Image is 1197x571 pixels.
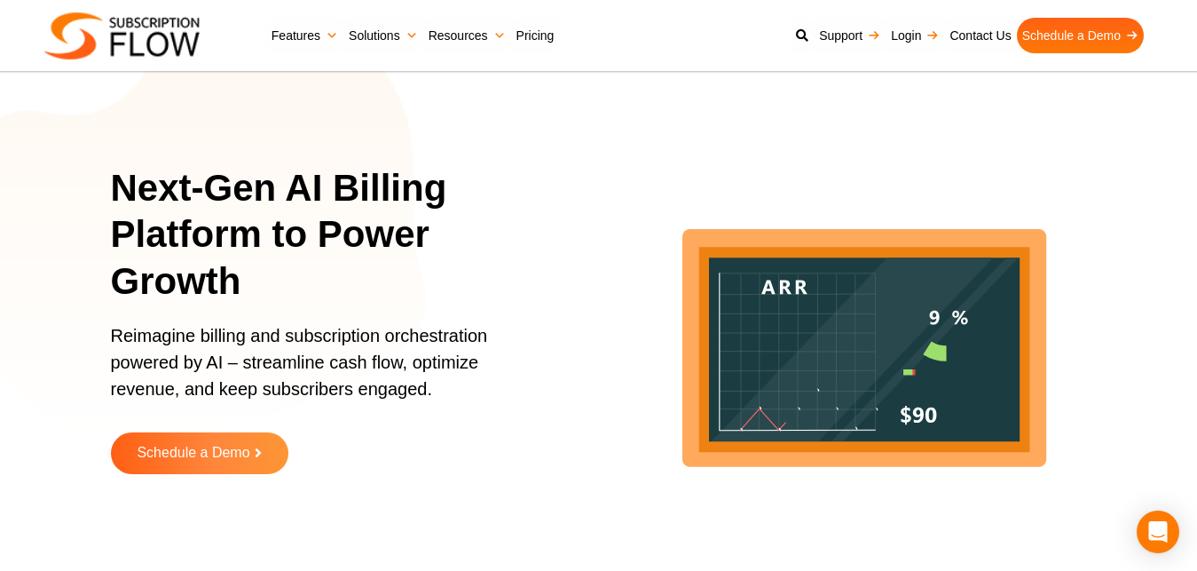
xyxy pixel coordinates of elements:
a: Support [814,18,886,53]
a: Solutions [343,18,423,53]
a: Contact Us [944,18,1016,53]
a: Features [266,18,343,53]
img: Subscriptionflow [44,12,200,59]
a: Pricing [511,18,560,53]
span: Schedule a Demo [137,446,249,461]
a: Login [886,18,944,53]
h1: Next-Gen AI Billing Platform to Power Growth [111,165,553,305]
p: Reimagine billing and subscription orchestration powered by AI – streamline cash flow, optimize r... [111,322,531,420]
a: Schedule a Demo [111,432,288,474]
div: Open Intercom Messenger [1137,511,1179,553]
a: Schedule a Demo [1017,18,1144,53]
a: Resources [423,18,511,53]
